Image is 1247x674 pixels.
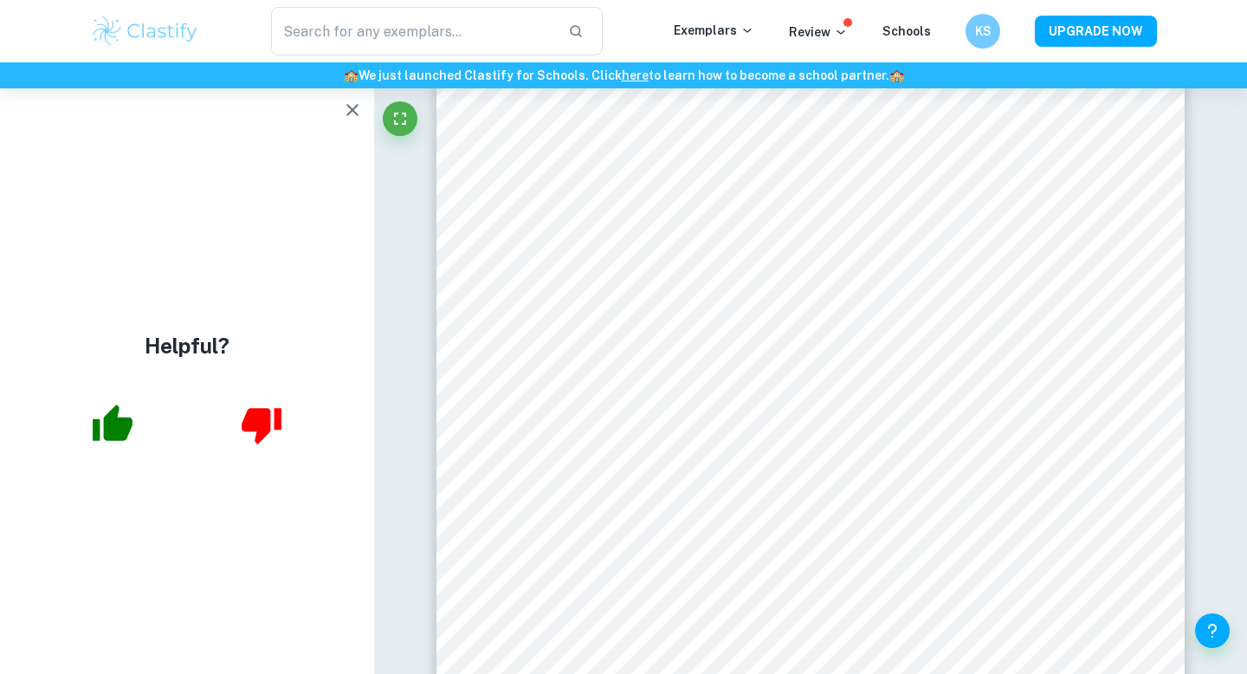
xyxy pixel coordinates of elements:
p: Review [789,23,848,42]
a: Schools [882,24,931,38]
button: KS [966,14,1000,49]
h4: Helpful? [145,330,229,361]
a: here [622,68,649,82]
h6: We just launched Clastify for Schools. Click to learn how to become a school partner. [3,66,1244,85]
button: Fullscreen [383,101,417,136]
input: Search for any exemplars... [271,7,554,55]
p: Exemplars [674,21,754,40]
button: UPGRADE NOW [1035,16,1157,47]
span: 🏫 [889,68,904,82]
img: Clastify logo [90,14,200,49]
button: Help and Feedback [1195,613,1230,648]
span: 🏫 [344,68,359,82]
h6: KS [973,22,993,41]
